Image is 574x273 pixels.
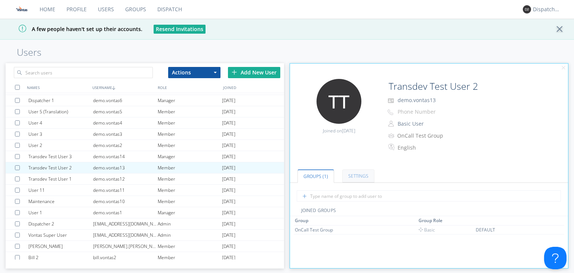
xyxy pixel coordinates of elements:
[222,151,235,162] span: [DATE]
[28,218,93,229] div: Dispatcher 2
[6,140,284,151] a: User 2demo.vontas2Member[DATE]
[93,230,158,240] div: [EMAIL_ADDRESS][DOMAIN_NAME]
[222,174,235,185] span: [DATE]
[28,117,93,128] div: User 4
[28,95,93,106] div: Dispatcher 1
[6,117,284,129] a: User 4demo.vontas4Member[DATE]
[28,106,93,117] div: User 5 (Translation)
[28,196,93,207] div: Maintenance
[158,218,222,229] div: Admin
[395,119,470,129] button: Basic User
[158,230,222,240] div: Admin
[6,106,284,117] a: User 5 (Translation)demo.vontas5Member[DATE]
[6,162,284,174] a: Transdev Test User 2demo.vontas13Member[DATE]
[93,95,158,106] div: demo.vontas6
[222,241,235,252] span: [DATE]
[158,162,222,173] div: Member
[154,25,206,34] button: Resend Invitations
[93,207,158,218] div: demo.vontas1
[25,82,90,93] div: NAMES
[388,121,394,127] img: person-outline.svg
[417,216,475,225] th: Toggle SortBy
[93,151,158,162] div: demo.vontas14
[158,106,222,117] div: Member
[158,151,222,162] div: Manager
[6,252,284,263] a: Bill 2bill.vontas2Member[DATE]
[28,162,93,173] div: Transdev Test User 2
[388,131,395,141] img: icon-alert-users-thin-outline.svg
[93,140,158,151] div: demo.vontas2
[290,207,568,216] div: JOINED GROUPS
[222,162,235,174] span: [DATE]
[222,140,235,151] span: [DATE]
[28,241,93,252] div: [PERSON_NAME]
[6,196,284,207] a: Maintenancedemo.vontas10Member[DATE]
[317,79,361,124] img: 373638.png
[158,129,222,139] div: Member
[158,207,222,218] div: Manager
[222,106,235,117] span: [DATE]
[228,67,280,78] div: Add New User
[222,129,235,140] span: [DATE]
[93,185,158,196] div: demo.vontas11
[222,95,235,106] span: [DATE]
[6,174,284,185] a: Transdev Test User 1demo.vontas12Member[DATE]
[294,216,417,225] th: Toggle SortBy
[222,117,235,129] span: [DATE]
[6,95,284,106] a: Dispatcher 1demo.vontas6Manager[DATE]
[93,117,158,128] div: demo.vontas4
[6,241,284,252] a: [PERSON_NAME][PERSON_NAME].[PERSON_NAME]Member[DATE]
[156,82,221,93] div: ROLE
[386,79,506,94] input: Name
[419,227,435,233] span: Basic
[158,95,222,106] div: Manager
[323,128,355,134] span: Joined on
[93,196,158,207] div: demo.vontas10
[561,65,566,71] img: cancel.svg
[475,216,541,225] th: Toggle SortBy
[222,196,235,207] span: [DATE]
[28,151,93,162] div: Transdev Test User 3
[93,129,158,139] div: demo.vontas3
[90,82,156,93] div: USERNAME
[158,117,222,128] div: Member
[158,174,222,184] div: Member
[232,70,237,75] img: plus.svg
[6,185,284,196] a: User 11demo.vontas11Member[DATE]
[158,140,222,151] div: Member
[158,196,222,207] div: Member
[295,227,351,233] div: OnCall Test Group
[28,207,93,218] div: User 1
[221,82,287,93] div: JOINED
[6,151,284,162] a: Transdev Test User 3demo.vontas14Manager[DATE]
[388,142,396,151] img: In groups with Translation enabled, this user's messages will be automatically translated to and ...
[342,169,374,182] a: Settings
[544,247,567,269] iframe: Toggle Customer Support
[476,227,532,233] div: DEFAULT
[158,241,222,252] div: Member
[93,174,158,184] div: demo.vontas12
[222,185,235,196] span: [DATE]
[28,252,93,263] div: Bill 2
[6,230,284,241] a: Vontas Super User[EMAIL_ADDRESS][DOMAIN_NAME]Admin[DATE]
[93,241,158,252] div: [PERSON_NAME].[PERSON_NAME]
[6,129,284,140] a: User 3demo.vontas3Member[DATE]
[6,25,142,33] span: A few people haven't set up their accounts.
[15,3,28,16] img: f1aae8ebb7b8478a8eaba14e9f442c81
[222,207,235,218] span: [DATE]
[28,185,93,196] div: User 11
[398,96,436,104] span: demo.vontas13
[388,109,394,115] img: phone-outline.svg
[158,252,222,263] div: Member
[222,230,235,241] span: [DATE]
[342,128,355,134] span: [DATE]
[398,144,460,151] div: English
[222,252,235,263] span: [DATE]
[297,190,561,202] input: Type name of group to add user to
[93,162,158,173] div: demo.vontas13
[28,174,93,184] div: Transdev Test User 1
[93,218,158,229] div: [EMAIL_ADDRESS][DOMAIN_NAME]
[158,185,222,196] div: Member
[222,218,235,230] span: [DATE]
[93,252,158,263] div: bill.vontas2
